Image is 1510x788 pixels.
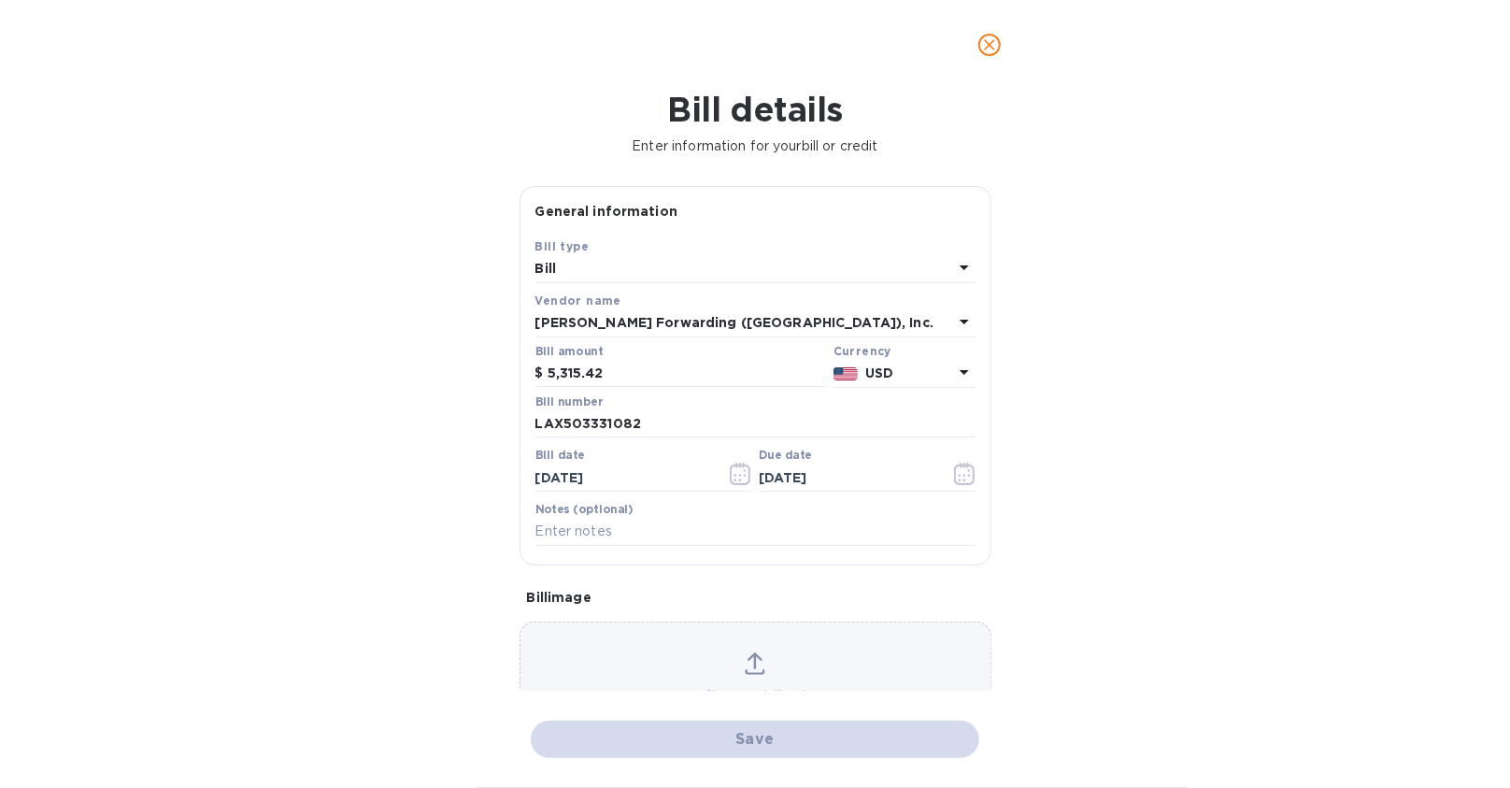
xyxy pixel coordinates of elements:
[535,464,712,492] input: Select date
[535,315,934,330] b: [PERSON_NAME] Forwarding ([GEOGRAPHIC_DATA]), Inc.
[833,344,891,358] b: Currency
[535,239,590,253] b: Bill type
[527,588,984,607] p: Bill image
[967,22,1012,67] button: close
[535,261,557,276] b: Bill
[535,360,548,388] div: $
[759,451,812,462] label: Due date
[865,365,893,380] b: USD
[535,294,621,308] b: Vendor name
[759,464,935,492] input: Due date
[535,204,678,219] b: General information
[535,504,634,515] label: Notes (optional)
[15,136,1495,156] p: Enter information for your bill or credit
[535,396,603,408] label: Bill number
[535,346,603,357] label: Bill amount
[15,90,1495,129] h1: Bill details
[535,410,976,438] input: Enter bill number
[535,518,976,546] input: Enter notes
[535,451,585,462] label: Bill date
[833,367,859,380] img: USD
[520,686,990,725] p: Choose a bill and drag it here
[548,360,826,388] input: $ Enter bill amount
